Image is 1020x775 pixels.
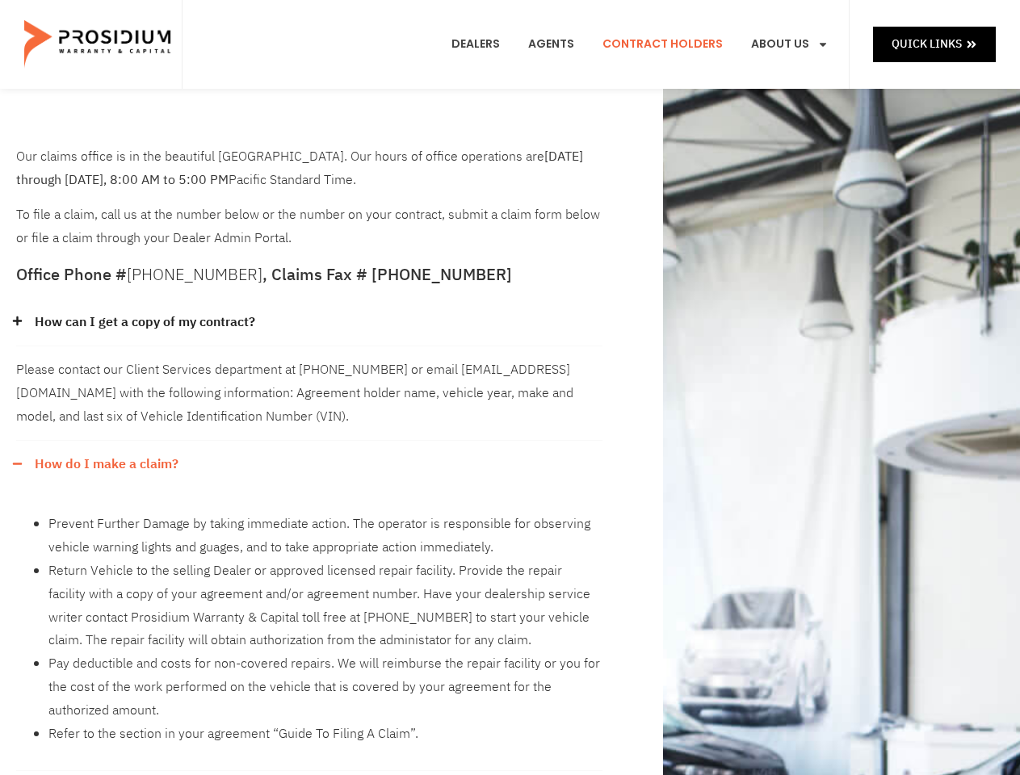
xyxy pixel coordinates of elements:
[16,145,602,250] div: To file a claim, call us at the number below or the number on your contract, submit a claim form ...
[127,262,262,287] a: [PHONE_NUMBER]
[35,453,178,476] a: How do I make a claim?
[873,27,996,61] a: Quick Links
[16,441,602,488] div: How do I make a claim?
[892,34,962,54] span: Quick Links
[48,513,602,559] li: Prevent Further Damage by taking immediate action. The operator is responsible for observing vehi...
[16,147,583,190] b: [DATE] through [DATE], 8:00 AM to 5:00 PM
[16,299,602,347] div: How can I get a copy of my contract?
[439,15,841,74] nav: Menu
[739,15,841,74] a: About Us
[16,488,602,771] div: How do I make a claim?
[16,145,602,192] p: Our claims office is in the beautiful [GEOGRAPHIC_DATA]. Our hours of office operations are Pacif...
[516,15,586,74] a: Agents
[48,559,602,652] li: Return Vehicle to the selling Dealer or approved licensed repair facility. Provide the repair fac...
[35,311,255,334] a: How can I get a copy of my contract?
[590,15,735,74] a: Contract Holders
[48,723,602,746] li: Refer to the section in your agreement “Guide To Filing A Claim”.
[16,346,602,440] div: How can I get a copy of my contract?
[439,15,512,74] a: Dealers
[48,652,602,722] li: Pay deductible and costs for non-covered repairs. We will reimburse the repair facility or you fo...
[16,266,602,283] h5: Office Phone # , Claims Fax # [PHONE_NUMBER]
